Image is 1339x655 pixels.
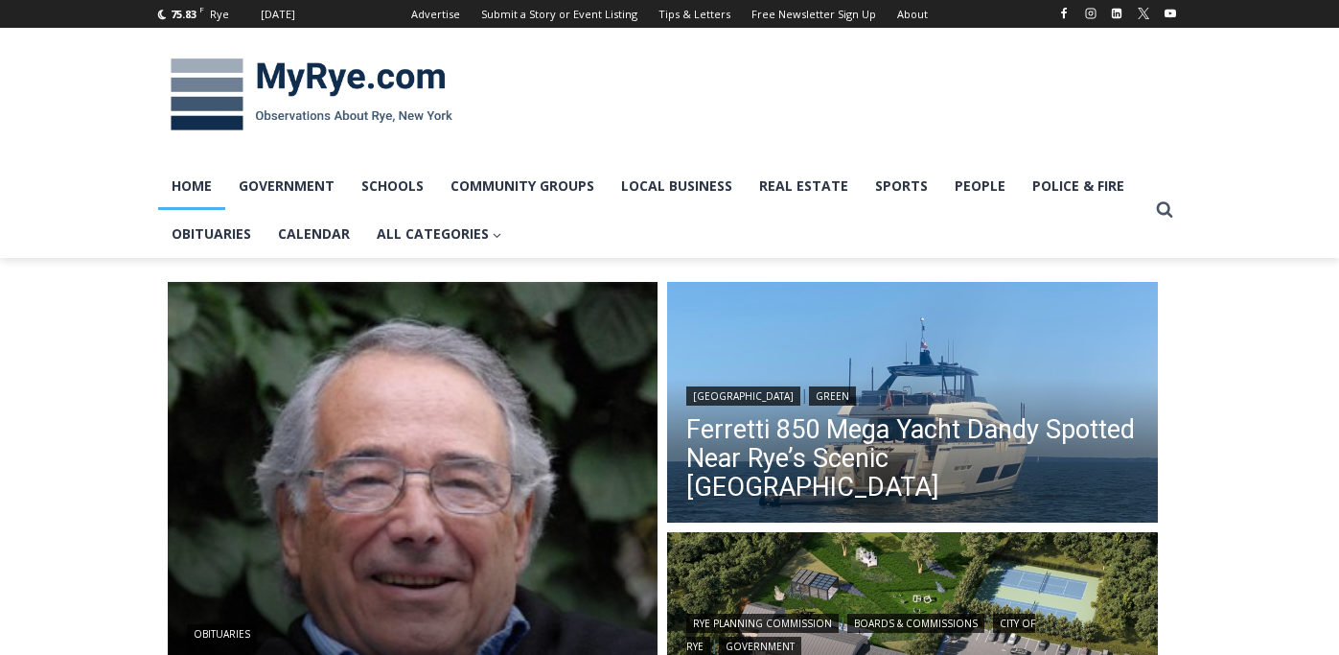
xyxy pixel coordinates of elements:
a: Calendar [265,210,363,258]
a: Green [809,386,856,406]
a: All Categories [363,210,516,258]
a: YouTube [1159,2,1182,25]
a: Facebook [1052,2,1075,25]
a: Instagram [1079,2,1102,25]
a: Obituaries [158,210,265,258]
a: Local Business [608,162,746,210]
a: Boards & Commissions [847,614,984,633]
span: 75.83 [171,7,196,21]
a: [GEOGRAPHIC_DATA] [686,386,800,406]
a: Linkedin [1105,2,1128,25]
div: | [686,383,1139,406]
a: X [1132,2,1155,25]
a: Rye Planning Commission [686,614,839,633]
nav: Primary Navigation [158,162,1147,259]
a: Community Groups [437,162,608,210]
a: Real Estate [746,162,862,210]
a: Police & Fire [1019,162,1138,210]
div: Rye [210,6,229,23]
img: MyRye.com [158,45,465,145]
a: Home [158,162,225,210]
img: (PHOTO: The 85' foot luxury yacht Dandy was parked just off Rye on Friday, August 8, 2025.) [667,282,1158,527]
a: People [941,162,1019,210]
a: Obituaries [187,624,257,643]
a: Ferretti 850 Mega Yacht Dandy Spotted Near Rye’s Scenic [GEOGRAPHIC_DATA] [686,415,1139,502]
a: Schools [348,162,437,210]
a: Read More Ferretti 850 Mega Yacht Dandy Spotted Near Rye’s Scenic Parsonage Point [667,282,1158,527]
a: Sports [862,162,941,210]
button: View Search Form [1147,193,1182,227]
a: Government [225,162,348,210]
div: [DATE] [261,6,295,23]
span: All Categories [377,223,502,245]
span: F [199,4,204,14]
